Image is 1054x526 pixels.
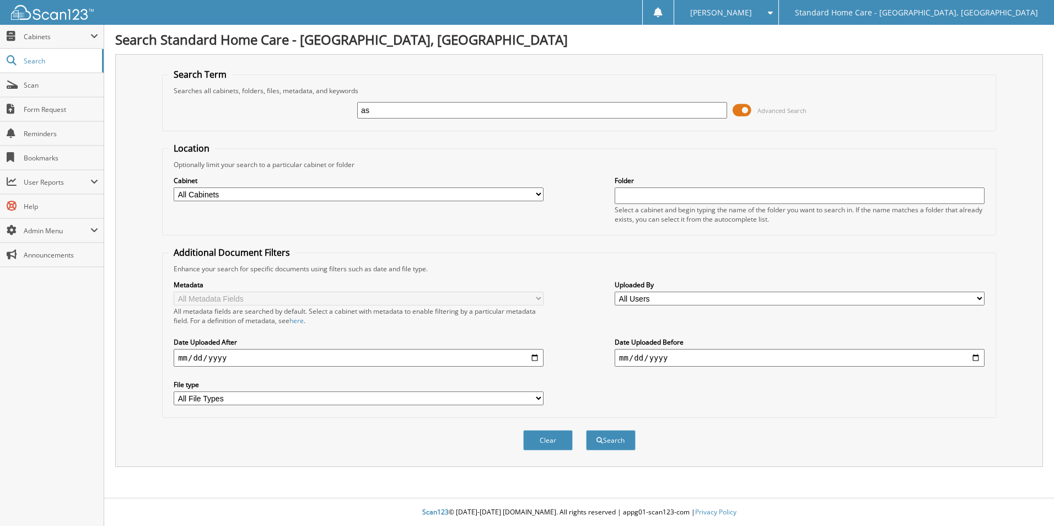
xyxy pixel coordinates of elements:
[24,105,98,114] span: Form Request
[168,160,990,169] div: Optionally limit your search to a particular cabinet or folder
[999,473,1054,526] iframe: Chat Widget
[174,380,544,389] label: File type
[695,507,736,517] a: Privacy Policy
[11,5,94,20] img: scan123-logo-white.svg
[168,246,295,259] legend: Additional Document Filters
[690,9,752,16] span: [PERSON_NAME]
[586,430,636,450] button: Search
[615,205,985,224] div: Select a cabinet and begin typing the name of the folder you want to search in. If the name match...
[422,507,449,517] span: Scan123
[289,316,304,325] a: here
[615,176,985,185] label: Folder
[24,153,98,163] span: Bookmarks
[615,280,985,289] label: Uploaded By
[168,142,215,154] legend: Location
[174,337,544,347] label: Date Uploaded After
[757,106,806,115] span: Advanced Search
[795,9,1038,16] span: Standard Home Care - [GEOGRAPHIC_DATA], [GEOGRAPHIC_DATA]
[24,32,90,41] span: Cabinets
[24,250,98,260] span: Announcements
[104,499,1054,526] div: © [DATE]-[DATE] [DOMAIN_NAME]. All rights reserved | appg01-scan123-com |
[523,430,573,450] button: Clear
[174,307,544,325] div: All metadata fields are searched by default. Select a cabinet with metadata to enable filtering b...
[174,176,544,185] label: Cabinet
[174,280,544,289] label: Metadata
[24,80,98,90] span: Scan
[24,202,98,211] span: Help
[24,56,96,66] span: Search
[168,86,990,95] div: Searches all cabinets, folders, files, metadata, and keywords
[615,349,985,367] input: end
[24,226,90,235] span: Admin Menu
[115,30,1043,49] h1: Search Standard Home Care - [GEOGRAPHIC_DATA], [GEOGRAPHIC_DATA]
[168,264,990,273] div: Enhance your search for specific documents using filters such as date and file type.
[174,349,544,367] input: start
[24,178,90,187] span: User Reports
[24,129,98,138] span: Reminders
[615,337,985,347] label: Date Uploaded Before
[168,68,232,80] legend: Search Term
